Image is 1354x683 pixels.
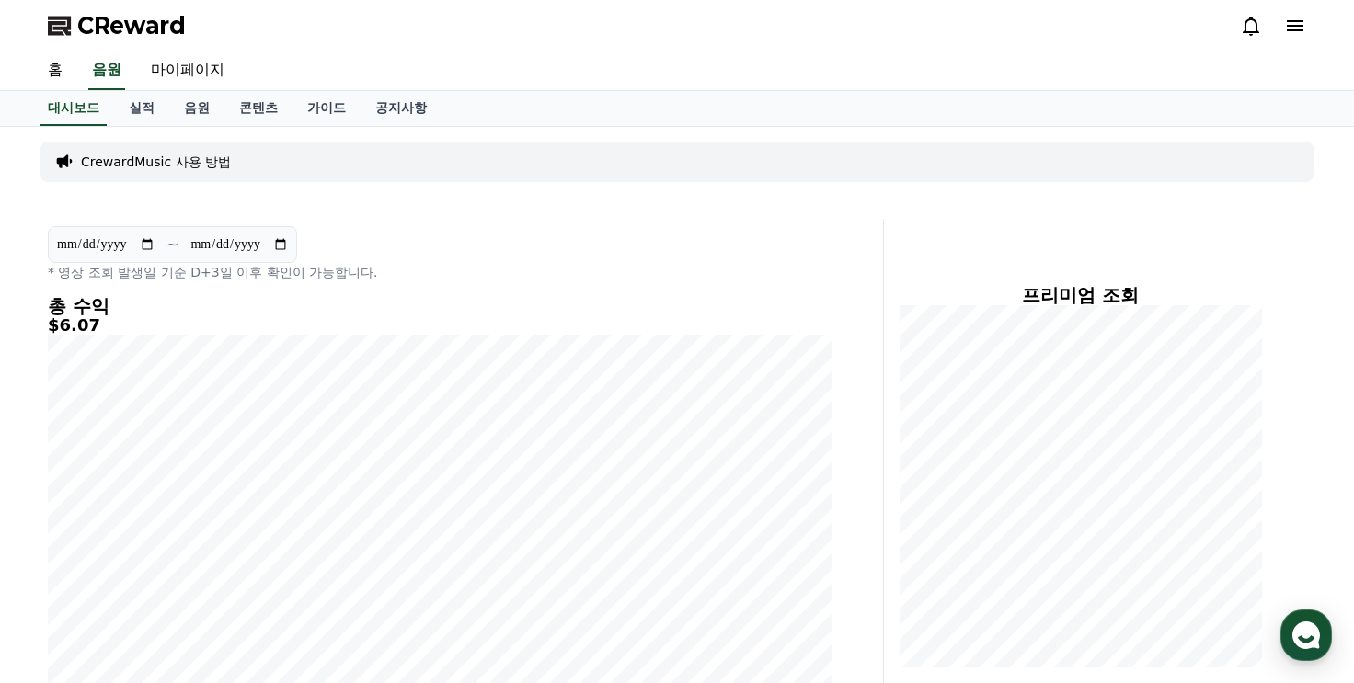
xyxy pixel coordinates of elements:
[361,91,442,126] a: 공지사항
[224,91,293,126] a: 콘텐츠
[48,11,186,40] a: CReward
[136,51,239,90] a: 마이페이지
[48,316,832,335] h5: $6.07
[48,263,832,281] p: * 영상 조회 발생일 기준 D+3일 이후 확인이 가능합니다.
[293,91,361,126] a: 가이드
[169,91,224,126] a: 음원
[88,51,125,90] a: 음원
[40,91,107,126] a: 대시보드
[33,51,77,90] a: 홈
[166,233,178,256] p: ~
[114,91,169,126] a: 실적
[81,153,231,171] a: CrewardMusic 사용 방법
[48,296,832,316] h4: 총 수익
[77,11,186,40] span: CReward
[899,285,1262,305] h4: 프리미엄 조회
